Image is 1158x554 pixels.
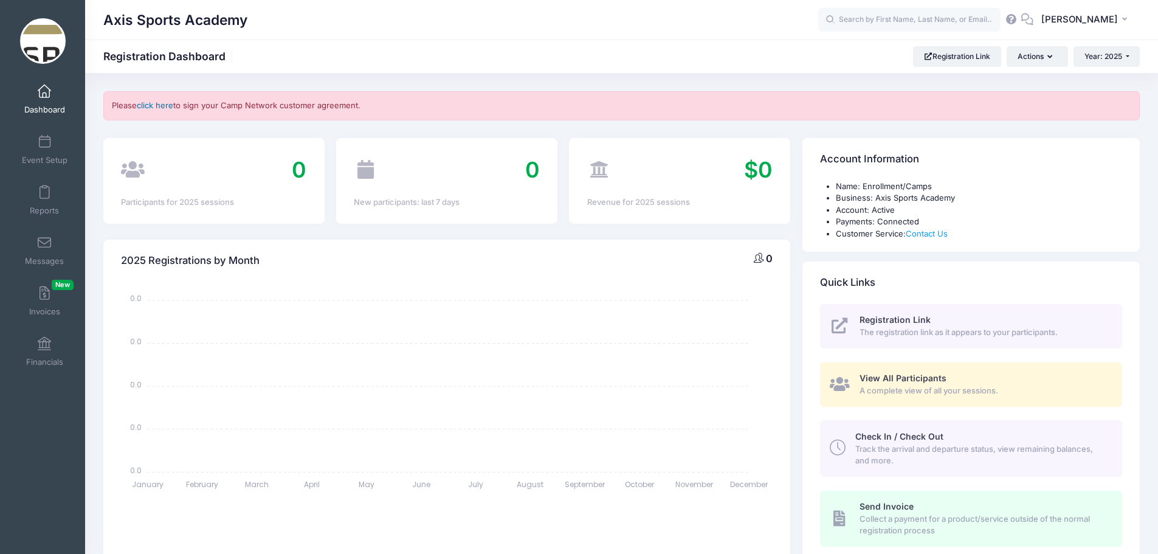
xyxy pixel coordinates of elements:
h1: Registration Dashboard [103,50,236,63]
tspan: November [676,479,714,490]
span: Collect a payment for a product/service outside of the normal registration process [860,513,1108,537]
span: 0 [292,156,306,183]
tspan: October [626,479,655,490]
button: Actions [1007,46,1067,67]
button: [PERSON_NAME] [1033,6,1140,34]
div: Participants for 2025 sessions [121,196,306,209]
a: Messages [16,229,74,272]
li: Account: Active [836,204,1122,216]
a: Contact Us [906,229,948,238]
li: Business: Axis Sports Academy [836,192,1122,204]
a: Registration Link The registration link as it appears to your participants. [820,304,1122,348]
a: View All Participants A complete view of all your sessions. [820,362,1122,407]
h4: Quick Links [820,266,875,300]
tspan: September [565,479,606,490]
img: Axis Sports Academy [20,18,66,64]
a: Event Setup [16,128,74,171]
span: Dashboard [24,105,65,115]
li: Name: Enrollment/Camps [836,181,1122,193]
span: Event Setup [22,155,67,165]
a: click here [137,100,173,110]
tspan: December [731,479,769,490]
h4: 2025 Registrations by Month [121,244,260,279]
span: 0 [525,156,540,183]
span: Check In / Check Out [855,431,943,441]
span: Invoices [29,306,60,317]
a: Send Invoice Collect a payment for a product/service outside of the normal registration process [820,491,1122,547]
tspan: August [517,479,544,490]
a: Reports [16,179,74,221]
tspan: May [359,479,374,490]
tspan: February [186,479,218,490]
span: View All Participants [860,373,946,383]
tspan: January [132,479,164,490]
span: $0 [744,156,773,183]
span: Financials [26,357,63,367]
tspan: 0.0 [130,379,142,390]
span: 0 [766,252,773,265]
div: Please to sign your Camp Network customer agreement. [103,91,1140,120]
a: Dashboard [16,78,74,120]
a: Financials [16,330,74,373]
button: Year: 2025 [1074,46,1140,67]
span: New [52,280,74,290]
div: Revenue for 2025 sessions [587,196,773,209]
input: Search by First Name, Last Name, or Email... [818,8,1001,32]
tspan: July [468,479,483,490]
span: Registration Link [860,314,931,325]
a: Registration Link [913,46,1001,67]
span: Reports [30,206,59,216]
span: A complete view of all your sessions. [860,385,1108,397]
tspan: 0.0 [130,336,142,347]
a: Check In / Check Out Track the arrival and departure status, view remaining balances, and more. [820,420,1122,476]
tspan: June [412,479,430,490]
li: Customer Service: [836,228,1122,240]
tspan: March [245,479,269,490]
span: Messages [25,256,64,266]
h4: Account Information [820,142,919,176]
span: Year: 2025 [1084,52,1122,61]
tspan: 0.0 [130,465,142,476]
tspan: 0.0 [130,422,142,432]
span: Track the arrival and departure status, view remaining balances, and more. [855,443,1108,467]
span: The registration link as it appears to your participants. [860,327,1108,339]
span: Send Invoice [860,501,914,511]
tspan: 0.0 [130,294,142,304]
li: Payments: Connected [836,216,1122,228]
span: [PERSON_NAME] [1041,13,1118,26]
tspan: April [304,479,320,490]
div: New participants: last 7 days [354,196,539,209]
a: InvoicesNew [16,280,74,322]
h1: Axis Sports Academy [103,6,247,34]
